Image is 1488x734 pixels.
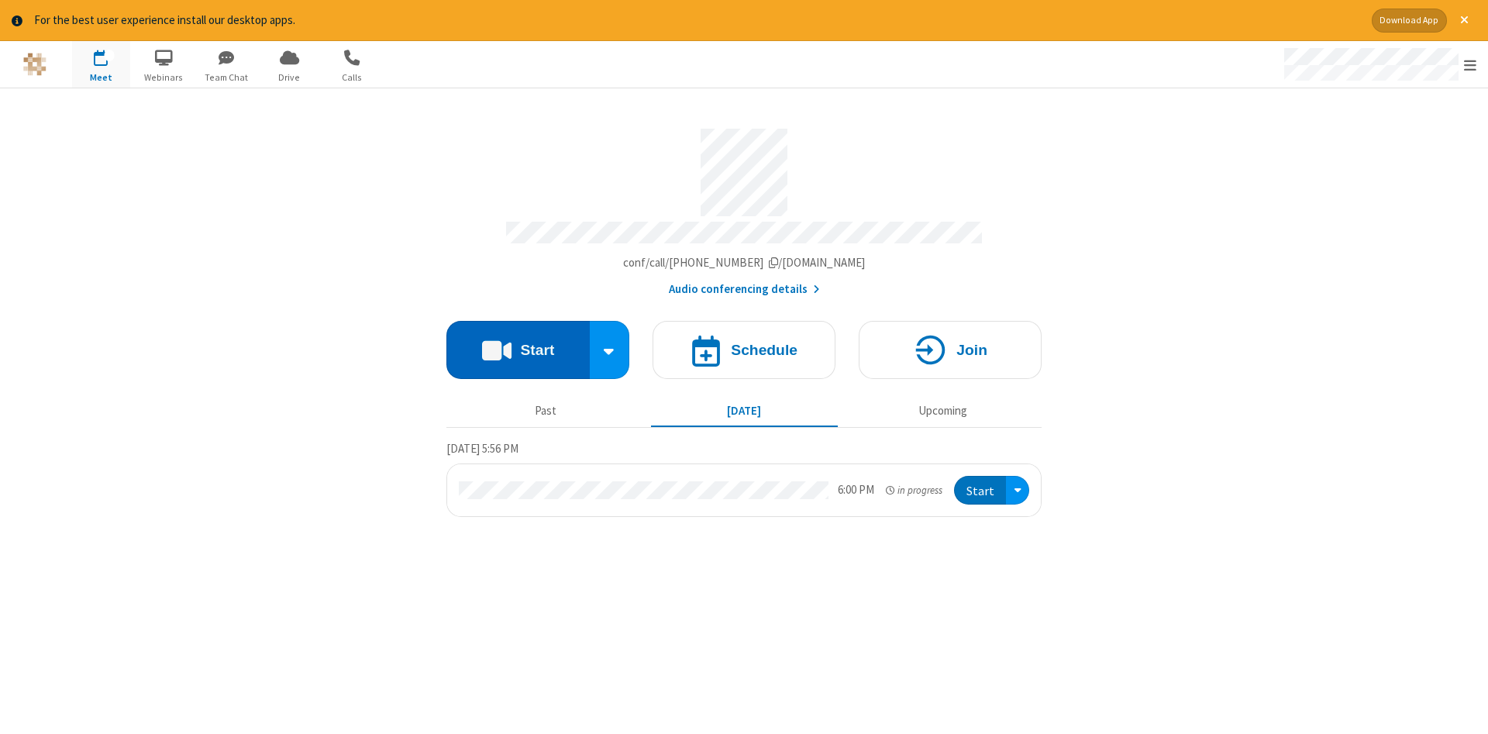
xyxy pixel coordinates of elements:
[623,255,866,270] span: Copy my meeting room link
[34,12,1360,29] div: For the best user experience install our desktop apps.
[260,71,319,84] span: Drive
[105,50,115,61] div: 1
[446,439,1042,517] section: Today's Meetings
[23,53,46,76] img: QA Selenium DO NOT DELETE OR CHANGE
[1372,9,1447,33] button: Download App
[651,397,838,426] button: [DATE]
[198,71,256,84] span: Team Chat
[623,254,866,272] button: Copy my meeting room linkCopy my meeting room link
[323,71,381,84] span: Calls
[653,321,835,379] button: Schedule
[1452,9,1476,33] button: Close alert
[520,343,554,357] h4: Start
[956,343,987,357] h4: Join
[838,481,874,499] div: 6:00 PM
[669,281,820,298] button: Audio conferencing details
[72,71,130,84] span: Meet
[446,321,590,379] button: Start
[1449,694,1476,723] iframe: Chat
[135,71,193,84] span: Webinars
[859,321,1042,379] button: Join
[446,117,1042,298] section: Account details
[590,321,630,379] div: Start conference options
[954,476,1006,505] button: Start
[5,41,64,88] button: Logo
[453,397,639,426] button: Past
[886,483,942,498] em: in progress
[1006,476,1029,505] div: Open menu
[446,441,518,456] span: [DATE] 5:56 PM
[731,343,797,357] h4: Schedule
[1269,41,1488,88] div: Open menu
[849,397,1036,426] button: Upcoming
